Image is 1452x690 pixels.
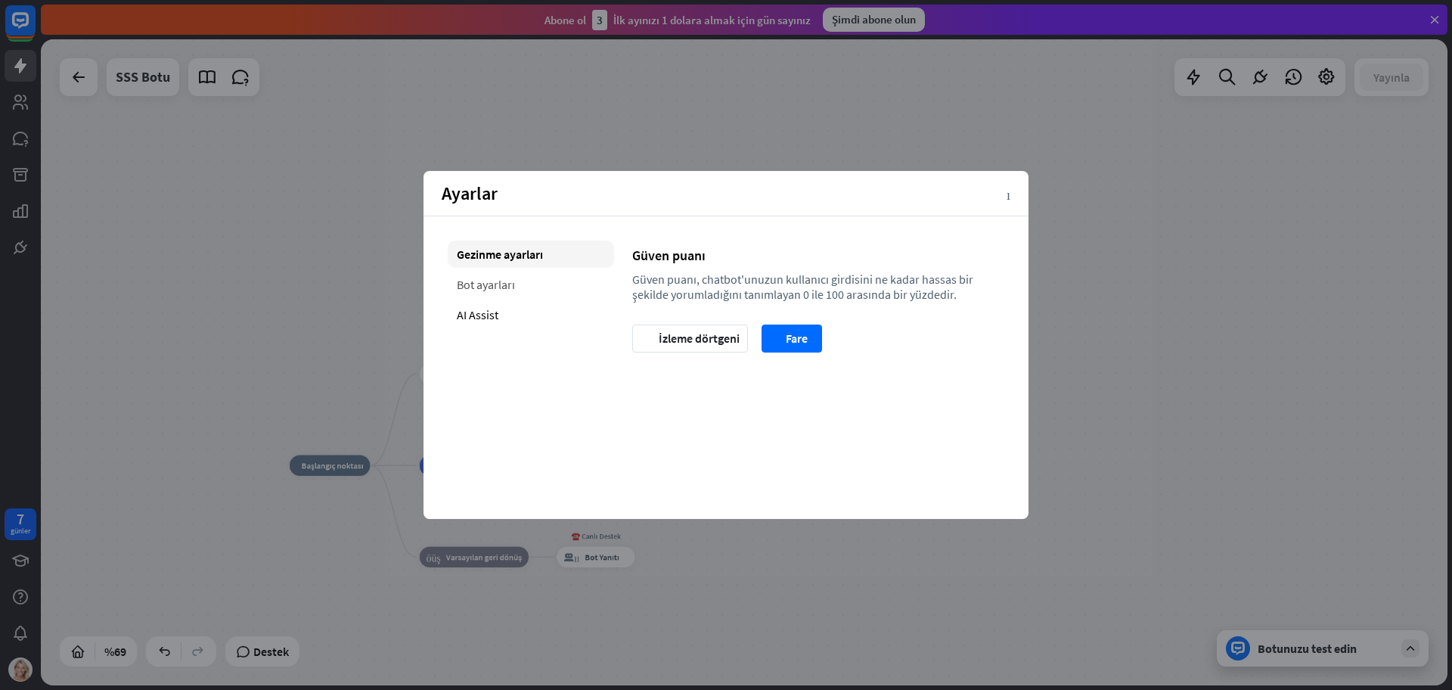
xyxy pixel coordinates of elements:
[632,325,748,353] button: izleme paneliİzleme dörtgeni
[457,247,543,262] font: Gezinme ayarları
[104,644,126,659] font: %69
[457,307,498,322] font: AI Assist
[446,552,522,563] font: Varsayılan geri dönüş
[116,58,170,96] div: SSS Botu
[563,552,579,563] font: blok_bot_yanıtı
[1360,64,1423,91] button: Yayınla
[11,526,30,536] font: günler
[17,509,24,528] font: 7
[302,460,364,471] font: Başlangıç ​​noktası
[786,331,808,346] font: Fare
[613,13,811,27] font: İlk ayınızı 1 dolara almak için gün sayınız
[632,247,706,264] font: Güven puanı
[116,68,170,85] font: SSS Botu
[5,508,36,540] a: 7 günler
[1007,187,1010,200] font: kapalı
[597,13,603,27] font: 3
[12,6,57,51] button: LiveChat sohbet widget'ını açın
[659,331,740,346] font: İzleme dörtgeni
[549,531,643,542] div: ☎️ Canlı Destek
[427,552,441,563] font: blok_geri_dönüş
[253,644,289,659] font: Destek
[544,13,586,27] font: Abone ol
[457,277,515,292] font: Bot ayarları
[442,182,498,205] font: Ayarlar
[1258,641,1357,656] font: Botunuzu test edin
[1373,70,1410,85] font: Yayınla
[641,331,649,347] font: izleme paneli
[632,272,973,302] font: Güven puanı, chatbot'unuzun kullanıcı girdisini ne kadar hassas bir şekilde yorumladığını tanımla...
[832,12,916,26] font: Şimdi abone olun
[762,325,822,353] button: fareFare
[585,552,619,563] font: Bot Yanıtı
